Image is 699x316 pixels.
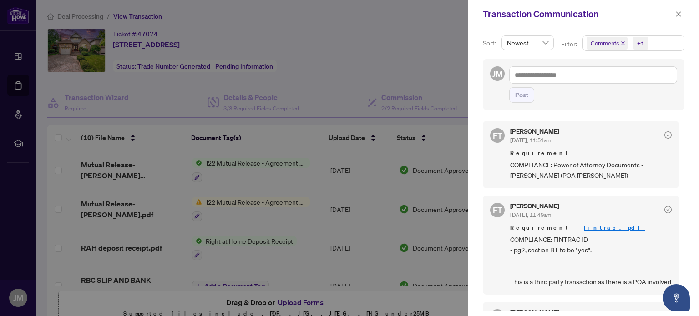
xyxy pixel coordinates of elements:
p: Filter: [561,39,578,49]
span: Newest [507,36,548,50]
h5: [PERSON_NAME] [510,309,559,316]
span: Requirement - [510,223,672,232]
span: close [675,11,682,17]
button: Open asap [663,284,690,311]
div: +1 [637,39,644,48]
span: close [621,41,625,45]
span: [DATE], 11:49am [510,211,551,218]
span: Requirement [510,149,672,158]
div: Transaction Communication [483,7,673,21]
span: FT [493,204,502,216]
button: Post [509,87,534,103]
span: COMPLIANCE: Power of Attorney Documents - [PERSON_NAME] (POA [PERSON_NAME]) [510,160,672,181]
p: Sort: [483,38,498,48]
span: Comments [587,37,628,50]
span: [DATE], 11:51am [510,137,551,144]
span: JM [492,67,502,80]
h5: [PERSON_NAME] [510,128,559,135]
span: COMPLIANCE: FINTRAC ID - pg2, section B1 to be "yes". This is a third party transaction as there ... [510,234,672,287]
a: Fintrac.pdf [584,224,645,231]
h5: [PERSON_NAME] [510,203,559,209]
span: FT [493,129,502,142]
span: Comments [591,39,619,48]
span: check-circle [664,131,672,139]
span: check-circle [664,206,672,213]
